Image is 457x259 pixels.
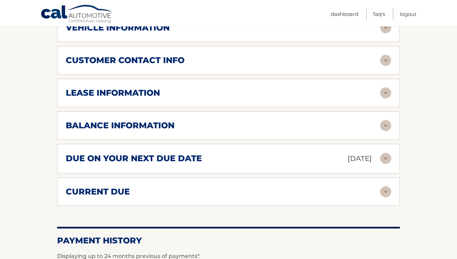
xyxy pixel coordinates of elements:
h2: due on your next due date [66,153,202,164]
h2: balance information [66,120,174,131]
h2: lease information [66,88,160,98]
a: Logout [400,8,416,20]
img: accordion-rest.svg [380,120,391,131]
a: FAQ's [373,8,385,20]
img: accordion-rest.svg [380,186,391,197]
p: [DATE] [348,153,372,165]
h2: customer contact info [66,55,185,66]
img: accordion-rest.svg [380,153,391,164]
a: Dashboard [331,8,358,20]
h2: vehicle information [66,23,170,33]
a: Cal Automotive [41,5,113,25]
h2: Payment History [57,235,400,246]
img: accordion-rest.svg [380,55,391,66]
img: accordion-rest.svg [380,87,391,98]
img: accordion-rest.svg [380,22,391,33]
h2: current due [66,187,130,197]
